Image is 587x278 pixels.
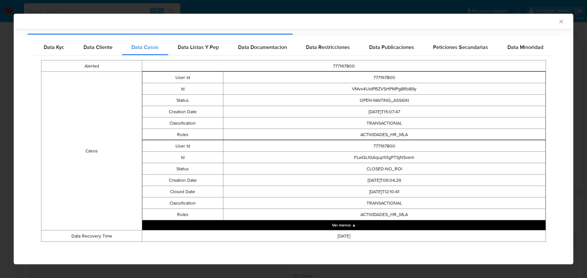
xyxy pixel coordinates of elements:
[83,43,113,51] span: Data Cliente
[143,175,223,186] td: Creation Date
[223,197,546,209] td: TRANSACTIONAL
[41,60,142,72] td: Alerted
[142,60,546,72] td: 777167800
[223,140,546,152] td: 777167800
[143,83,223,95] td: Id
[223,129,546,140] td: ACTIVIDADES_HR_MLA
[238,43,287,51] span: Data Documentacion
[143,129,223,140] td: Rules
[41,72,142,230] td: Casos
[143,209,223,220] td: Rules
[223,175,546,186] td: [DATE]T06:04:29
[142,230,546,242] td: [DATE]
[41,230,142,242] td: Data Recovery Time
[44,43,64,51] span: Data Kyc
[223,95,546,106] td: OPEN-WAITING_ASSIGN
[507,43,543,51] span: Data Minoridad
[223,186,546,197] td: [DATE]T12:10:41
[143,72,223,83] td: User Id
[223,83,546,95] td: VMvv4UidPBZVSHPMPg8Rb89y
[223,106,546,117] td: [DATE]T15:07:47
[14,14,573,264] div: closure-recommendation-modal
[223,163,546,175] td: CLOSED-NO_ROI
[433,43,488,51] span: Peticiones Secundarias
[143,140,223,152] td: User Id
[223,152,546,163] td: FLwQLtGAqup1I3gPTSjNSvem
[143,106,223,117] td: Creation Date
[306,43,350,51] span: Data Restricciones
[369,43,414,51] span: Data Publicaciones
[223,117,546,129] td: TRANSACTIONAL
[142,220,546,230] button: Collapse array
[143,95,223,106] td: Status
[143,152,223,163] td: Id
[178,43,219,51] span: Data Listas Y Pep
[223,209,546,220] td: ACTIVIDADES_HR_MLA
[143,197,223,209] td: Classification
[34,39,553,55] div: Detailed internal info
[143,163,223,175] td: Status
[143,186,223,197] td: Closed Date
[558,18,564,24] button: Cerrar ventana
[143,117,223,129] td: Classification
[223,72,546,83] td: 777167800
[131,43,158,51] span: Data Casos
